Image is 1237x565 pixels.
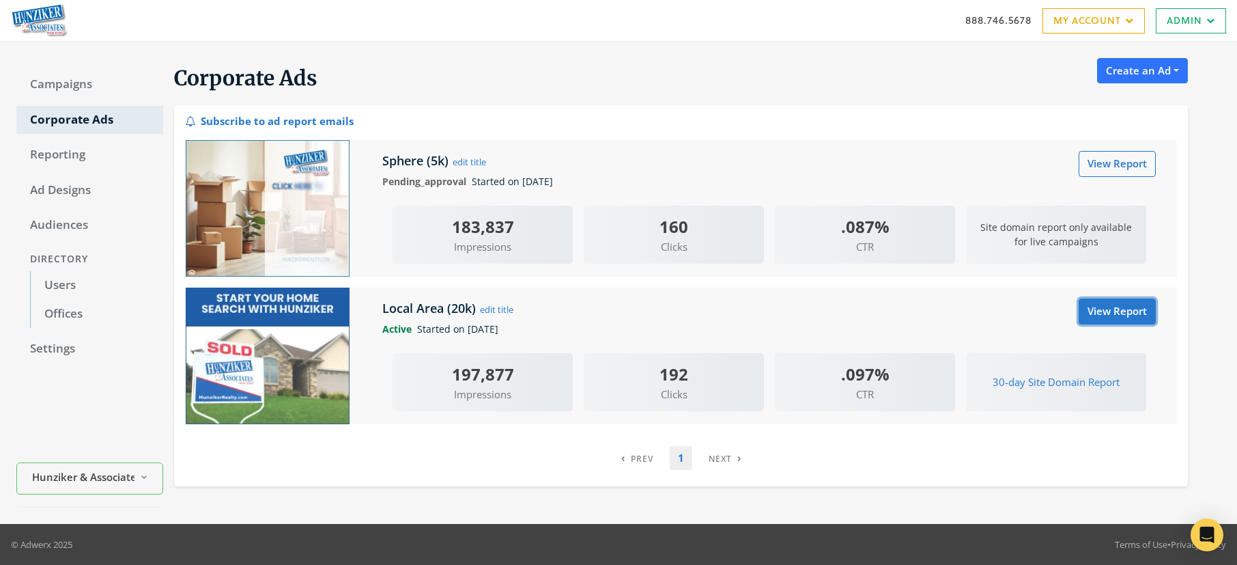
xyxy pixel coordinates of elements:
[1115,538,1226,551] div: •
[584,387,764,402] span: Clicks
[584,361,764,387] div: 192
[11,3,68,38] img: Adwerx
[393,239,573,255] span: Impressions
[11,538,72,551] p: © Adwerx 2025
[382,300,479,316] h5: Local Area (20k)
[30,300,163,329] a: Offices
[16,335,163,363] a: Settings
[775,214,955,239] div: .087%
[174,65,317,91] span: Corporate Ads
[452,154,487,169] button: edit title
[775,361,955,387] div: .097%
[1079,299,1156,324] a: View Report
[670,446,692,470] a: 1
[32,469,134,485] span: Hunziker & Associates
[186,140,350,277] img: Sphere (5k)
[185,111,354,129] div: Subscribe to ad report emails
[16,176,163,205] a: Ad Designs
[382,175,472,188] span: Pending_approval
[1079,151,1156,176] a: View Report
[1171,538,1226,551] a: Privacy Policy
[1115,538,1167,551] a: Terms of Use
[1191,519,1223,551] div: Open Intercom Messenger
[479,302,514,317] button: edit title
[186,288,350,424] img: Local Area (20k)
[966,213,1146,257] p: Site domain report only available for live campaigns
[30,271,163,300] a: Users
[16,70,163,99] a: Campaigns
[1156,8,1226,33] a: Admin
[16,463,163,495] button: Hunziker & Associates
[775,239,955,255] span: CTR
[613,446,750,470] nav: pagination
[1042,8,1145,33] a: My Account
[382,152,452,169] h5: Sphere (5k)
[393,387,573,402] span: Impressions
[372,322,1167,337] div: Started on [DATE]
[393,361,573,387] div: 197,877
[584,214,764,239] div: 160
[1097,58,1188,83] button: Create an Ad
[965,13,1032,27] a: 888.746.5678
[16,211,163,240] a: Audiences
[16,141,163,169] a: Reporting
[984,370,1128,395] button: 30-day Site Domain Report
[16,106,163,135] a: Corporate Ads
[16,247,163,272] div: Directory
[775,387,955,402] span: CTR
[382,322,417,335] span: Active
[584,239,764,255] span: Clicks
[372,174,1167,189] div: Started on [DATE]
[393,214,573,239] div: 183,837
